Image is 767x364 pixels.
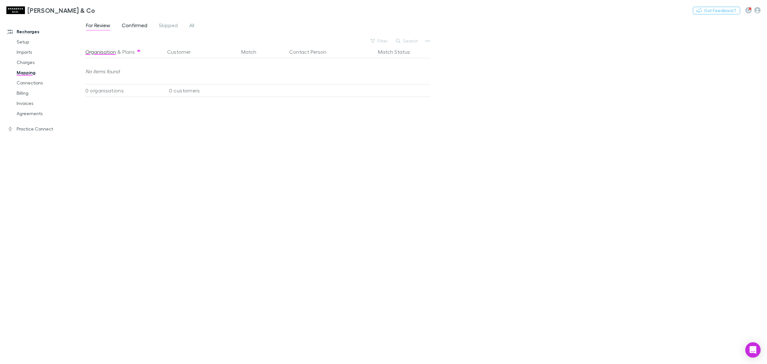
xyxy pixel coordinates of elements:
[1,27,90,37] a: Recharges
[393,37,422,45] button: Search
[693,7,740,14] button: Got Feedback?
[86,22,110,30] span: For Review
[367,37,391,45] button: Filter
[3,3,99,18] a: [PERSON_NAME] & Co
[122,22,147,30] span: Confirmed
[10,57,90,67] a: Charges
[10,47,90,57] a: Imports
[10,37,90,47] a: Setup
[378,45,418,58] button: Match Status
[6,6,25,14] img: Shaddock & Co's Logo
[10,88,90,98] a: Billing
[189,22,194,30] span: All
[1,124,90,134] a: Practice Connect
[289,45,334,58] button: Contact Person
[85,59,427,84] div: No items found
[122,45,135,58] button: Plans
[10,98,90,108] a: Invoices
[745,342,761,358] div: Open Intercom Messenger
[159,22,178,30] span: Skipped
[10,67,90,78] a: Mapping
[10,108,90,119] a: Agreements
[85,45,116,58] button: Organisation
[85,84,162,97] div: 0 organisations
[162,84,239,97] div: 0 customers
[27,6,95,14] h3: [PERSON_NAME] & Co
[241,45,264,58] button: Match
[85,45,159,58] div: &
[10,78,90,88] a: Connections
[167,45,198,58] button: Customer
